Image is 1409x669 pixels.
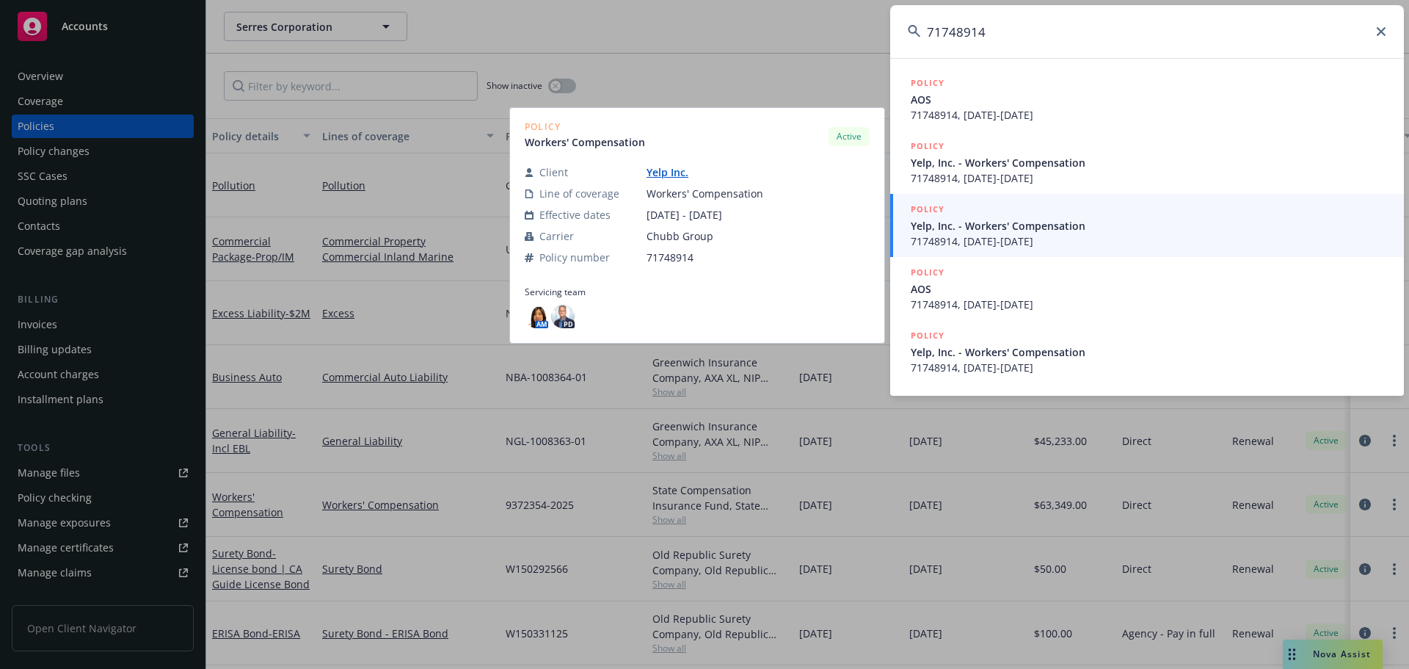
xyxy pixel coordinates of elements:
span: AOS [911,92,1386,107]
h5: POLICY [911,328,944,343]
span: Yelp, Inc. - Workers' Compensation [911,155,1386,170]
input: Search... [890,5,1404,58]
span: 71748914, [DATE]-[DATE] [911,234,1386,249]
h5: POLICY [911,139,944,153]
span: 71748914, [DATE]-[DATE] [911,360,1386,375]
span: Yelp, Inc. - Workers' Compensation [911,218,1386,234]
a: POLICYYelp, Inc. - Workers' Compensation71748914, [DATE]-[DATE] [890,131,1404,194]
span: 71748914, [DATE]-[DATE] [911,297,1386,312]
a: POLICYAOS71748914, [DATE]-[DATE] [890,68,1404,131]
h5: POLICY [911,76,944,90]
span: AOS [911,281,1386,297]
h5: POLICY [911,265,944,280]
a: POLICYYelp, Inc. - Workers' Compensation71748914, [DATE]-[DATE] [890,194,1404,257]
span: Yelp, Inc. - Workers' Compensation [911,344,1386,360]
a: POLICYYelp, Inc. - Workers' Compensation71748914, [DATE]-[DATE] [890,320,1404,383]
span: 71748914, [DATE]-[DATE] [911,107,1386,123]
a: POLICYAOS71748914, [DATE]-[DATE] [890,257,1404,320]
span: 71748914, [DATE]-[DATE] [911,170,1386,186]
h5: POLICY [911,202,944,217]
